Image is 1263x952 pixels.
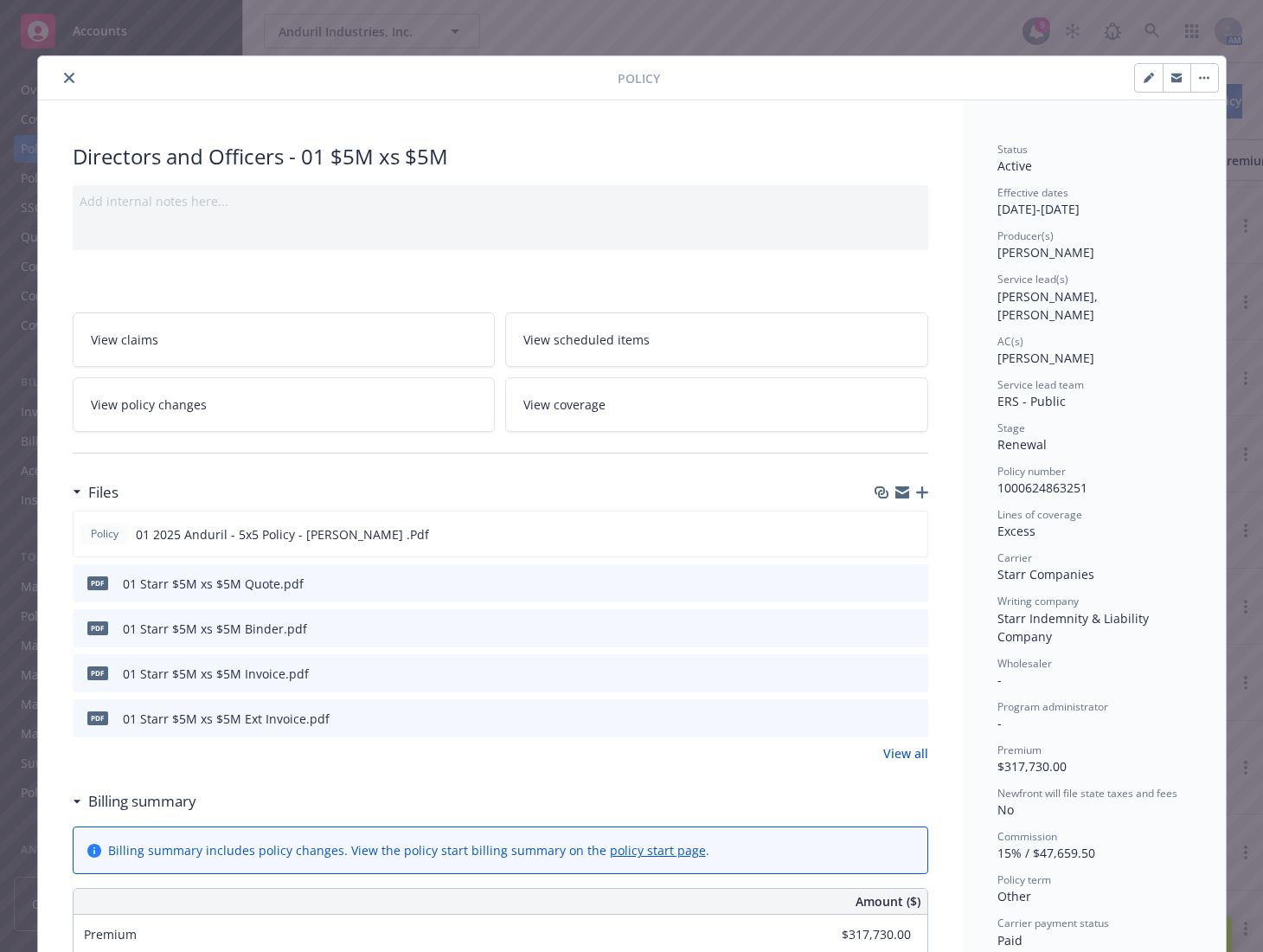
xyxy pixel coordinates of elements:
button: download file [878,710,892,728]
span: Carrier [997,550,1032,565]
span: View policy changes [91,396,207,414]
span: Commission [997,829,1057,844]
span: pdf [87,711,108,724]
span: Producer(s) [997,228,1054,243]
span: $317,730.00 [997,758,1067,775]
span: Wholesaler [997,656,1052,671]
input: 0.00 [809,922,921,948]
span: [PERSON_NAME], [PERSON_NAME] [997,288,1101,323]
span: No [997,801,1014,818]
span: Writing company [997,594,1079,608]
button: preview file [906,665,921,683]
span: Starr Indemnity & Liability Company [997,610,1152,645]
span: Paid [997,932,1023,949]
h3: Files [88,481,119,504]
button: download file [877,525,891,544]
span: Service lead team [997,377,1084,392]
div: 01 Starr $5M xs $5M Ext Invoice.pdf [123,710,330,728]
span: Status [997,142,1028,157]
a: View scheduled items [505,312,928,367]
span: Active [997,158,1032,174]
span: Policy [618,69,660,87]
span: Policy [87,526,122,542]
span: 1000624863251 [997,479,1087,496]
span: 15% / $47,659.50 [997,845,1095,861]
button: preview file [906,620,921,638]
div: Billing summary [73,790,196,813]
div: [DATE] - [DATE] [997,185,1191,218]
span: Service lead(s) [997,272,1068,286]
span: Other [997,888,1031,904]
span: - [997,672,1002,688]
span: pdf [87,666,108,679]
span: 01 2025 Anduril - 5x5 Policy - [PERSON_NAME] .Pdf [136,525,429,544]
button: download file [878,575,892,593]
a: View coverage [505,377,928,432]
button: preview file [906,575,921,593]
a: View claims [73,312,496,367]
span: Policy term [997,872,1051,887]
span: Starr Companies [997,566,1094,582]
span: Amount ($) [856,892,920,910]
span: Newfront will file state taxes and fees [997,786,1177,801]
span: - [997,715,1002,731]
button: download file [878,620,892,638]
button: preview file [906,710,921,728]
div: Billing summary includes policy changes. View the policy start billing summary on the . [108,841,709,859]
div: 01 Starr $5M xs $5M Binder.pdf [123,620,307,638]
div: 01 Starr $5M xs $5M Invoice.pdf [123,665,309,683]
span: ERS - Public [997,393,1066,409]
a: View policy changes [73,377,496,432]
span: Premium [84,926,137,942]
button: download file [878,665,892,683]
span: View scheduled items [523,331,650,349]
span: Policy number [997,464,1066,479]
span: pdf [87,576,108,589]
a: View all [883,744,928,762]
span: [PERSON_NAME] [997,350,1094,366]
span: Lines of coverage [997,507,1082,522]
div: Excess [997,522,1191,540]
span: Renewal [997,436,1047,453]
button: close [59,68,80,88]
span: AC(s) [997,334,1023,349]
h3: Billing summary [88,790,196,813]
a: policy start page [610,842,706,859]
div: 01 Starr $5M xs $5M Quote.pdf [123,575,304,593]
span: Program administrator [997,699,1108,714]
span: Effective dates [997,185,1068,200]
span: View coverage [523,396,606,414]
span: View claims [91,331,158,349]
span: Stage [997,421,1025,435]
span: [PERSON_NAME] [997,244,1094,261]
div: Files [73,481,119,504]
div: Add internal notes here... [80,192,921,210]
span: pdf [87,621,108,634]
span: Carrier payment status [997,916,1109,930]
button: preview file [905,525,920,544]
div: Directors and Officers - 01 $5M xs $5M [73,142,928,171]
span: Premium [997,743,1042,757]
